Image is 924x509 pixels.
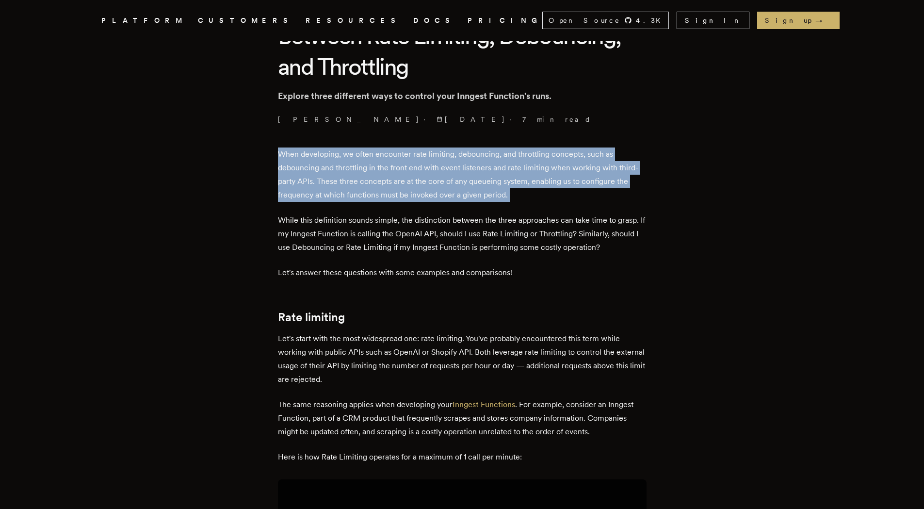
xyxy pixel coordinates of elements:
[453,400,515,409] a: Inngest Functions
[278,89,647,103] p: Explore three different ways to control your Inngest Function's runs.
[549,16,620,25] span: Open Source
[278,450,647,464] p: Here is how Rate Limiting operates for a maximum of 1 call per minute:
[306,15,402,27] button: RESOURCES
[413,15,456,27] a: DOCS
[278,266,647,279] p: Let's answer these questions with some examples and comparisons!
[437,115,505,124] span: [DATE]
[278,115,420,124] a: [PERSON_NAME]
[468,15,542,27] a: PRICING
[815,16,832,25] span: →
[278,311,647,324] h2: Rate limiting
[278,148,647,202] p: When developing, we often encounter rate limiting, debouncing, and throttling concepts, such as d...
[757,12,840,29] a: Sign up
[278,213,647,254] p: While this definition sounds simple, the distinction between the three approaches can take time t...
[278,398,647,439] p: The same reasoning applies when developing your . For example, consider an Inngest Function, part...
[278,332,647,386] p: Let's start with the most widespread one: rate limiting. You've probably encountered this term wh...
[198,15,294,27] a: CUSTOMERS
[101,15,186,27] button: PLATFORM
[522,115,591,124] span: 7 min read
[636,16,666,25] span: 4.3 K
[278,115,647,124] p: · ·
[677,12,749,29] a: Sign In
